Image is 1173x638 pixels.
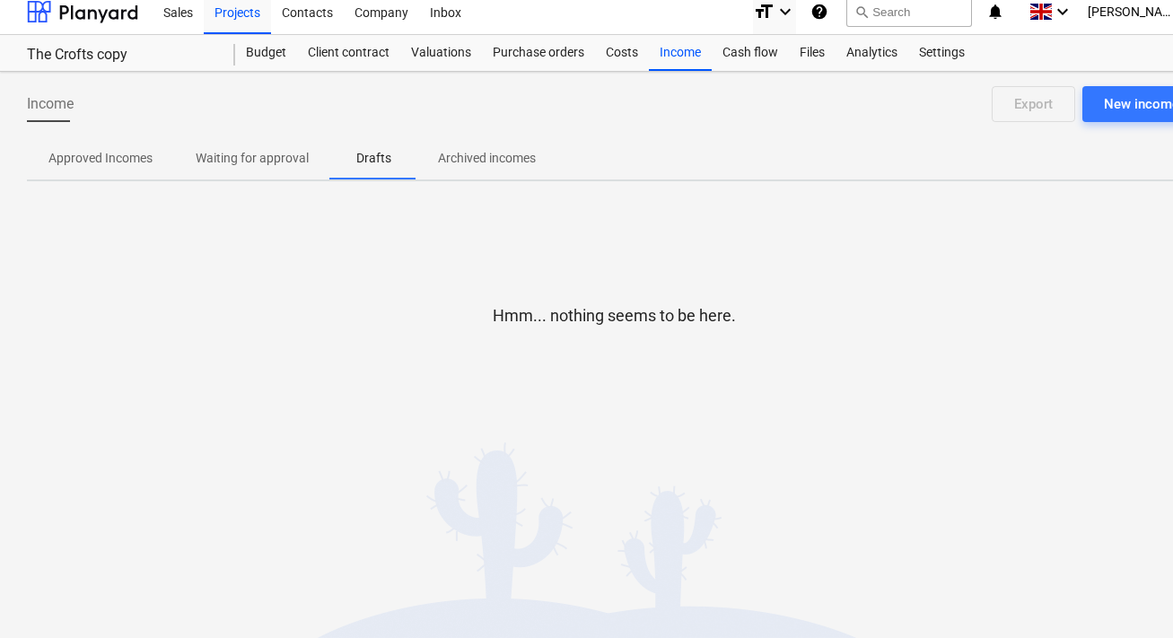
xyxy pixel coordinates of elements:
i: Knowledge base [810,1,828,22]
p: Archived incomes [438,149,536,168]
p: Hmm... nothing seems to be here. [493,305,736,327]
p: Approved Incomes [48,149,153,168]
i: keyboard_arrow_down [1052,1,1073,22]
a: Client contract [297,35,400,71]
a: Cash flow [712,35,789,71]
a: Files [789,35,836,71]
i: keyboard_arrow_down [775,1,796,22]
p: Waiting for approval [196,149,309,168]
span: search [854,4,869,19]
a: Settings [908,35,976,71]
a: Costs [595,35,649,71]
a: Analytics [836,35,908,71]
i: notifications [986,1,1004,22]
a: Income [649,35,712,71]
iframe: Chat Widget [1083,552,1173,638]
a: Valuations [400,35,482,71]
span: Income [27,93,74,115]
div: The Crofts copy [27,46,214,65]
a: Purchase orders [482,35,595,71]
a: Budget [235,35,297,71]
i: format_size [753,1,775,22]
p: Drafts [352,149,395,168]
